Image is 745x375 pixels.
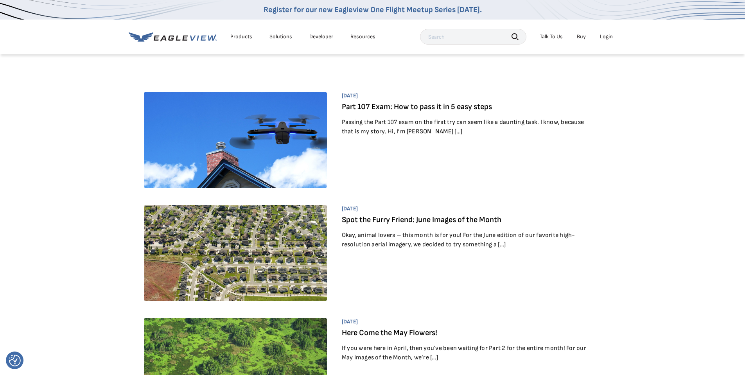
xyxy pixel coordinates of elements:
span: [DATE] [342,318,594,325]
span: [DATE] [342,92,594,99]
img: Revisit consent button [9,355,21,366]
a: Register for our new Eagleview One Flight Meetup Series [DATE]. [264,5,482,14]
p: Passing the Part 107 exam on the first try can seem like a daunting task. I know, because that is... [342,118,594,136]
a: Buy [577,33,586,40]
a: Spot the Furry Friend: June Images of the Month [342,215,501,224]
div: Solutions [269,33,292,40]
a: Part 107 Exam: How to pass it in 5 easy steps [342,102,492,111]
span: [DATE] [342,205,594,212]
p: Okay, animal lovers – this month is for you! For the June edition of our favorite high-resolution... [342,231,594,249]
div: Login [600,33,613,40]
a: Here Come the May Flowers! [342,328,437,337]
div: Products [230,33,252,40]
a: Developer [309,33,333,40]
div: Talk To Us [540,33,563,40]
div: Resources [350,33,375,40]
p: If you were here in April, then you’ve been waiting for Part 2 for the entire month! For our May ... [342,344,594,362]
input: Search [420,29,526,45]
img: A Cinderella carriage in the top left. [144,205,327,301]
button: Consent Preferences [9,355,21,366]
